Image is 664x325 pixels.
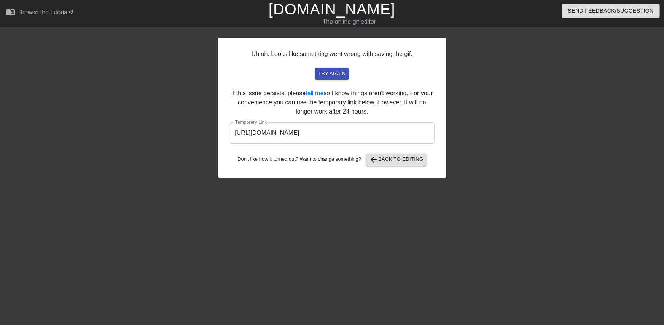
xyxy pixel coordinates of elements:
[6,7,15,16] span: menu_book
[218,38,446,178] div: Uh oh. Looks like something went wrong with saving the gif. If this issue persists, please so I k...
[369,155,378,164] span: arrow_back
[269,1,395,18] a: [DOMAIN_NAME]
[318,69,346,78] span: try again
[315,68,349,80] button: try again
[369,155,424,164] span: Back to Editing
[230,154,435,166] div: Don't like how it turned out? Want to change something?
[18,9,73,16] div: Browse the tutorials!
[230,122,435,144] input: bare
[366,154,427,166] button: Back to Editing
[562,4,660,18] button: Send Feedback/Suggestion
[568,6,654,16] span: Send Feedback/Suggestion
[6,7,73,19] a: Browse the tutorials!
[306,90,323,96] a: tell me
[225,17,474,26] div: The online gif editor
